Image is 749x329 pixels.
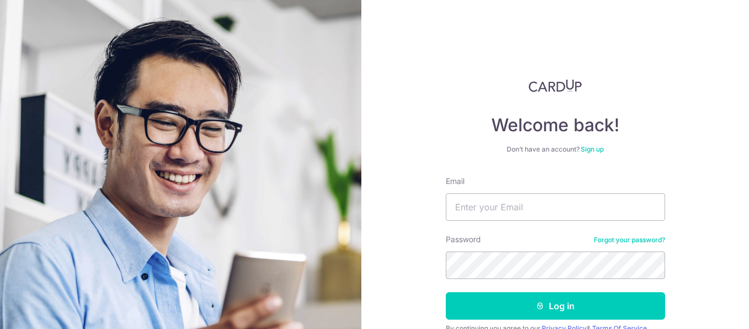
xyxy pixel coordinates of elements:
[594,236,665,244] a: Forgot your password?
[446,176,464,187] label: Email
[446,145,665,154] div: Don’t have an account?
[581,145,604,153] a: Sign up
[446,234,481,245] label: Password
[529,79,582,92] img: CardUp Logo
[446,114,665,136] h4: Welcome back!
[446,193,665,221] input: Enter your Email
[446,292,665,320] button: Log in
